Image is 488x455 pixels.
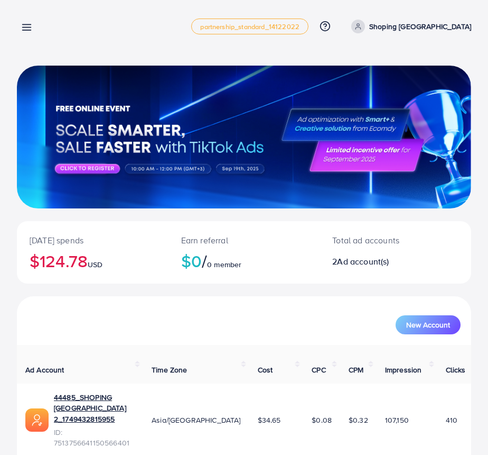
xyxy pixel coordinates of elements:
[443,407,480,447] iframe: Chat
[385,365,422,375] span: Impression
[181,251,307,271] h2: $0
[54,392,135,424] a: 44485_SHOPING [GEOGRAPHIC_DATA] 2_1749432815955
[369,20,471,33] p: Shoping [GEOGRAPHIC_DATA]
[406,321,450,329] span: New Account
[396,315,461,334] button: New Account
[347,20,471,33] a: Shoping [GEOGRAPHIC_DATA]
[312,365,325,375] span: CPC
[337,256,389,267] span: Ad account(s)
[152,365,187,375] span: Time Zone
[332,234,420,247] p: Total ad accounts
[25,365,64,375] span: Ad Account
[25,408,49,432] img: ic-ads-acc.e4c84228.svg
[446,365,466,375] span: Clicks
[200,23,299,30] span: partnership_standard_14122022
[30,234,156,247] p: [DATE] spends
[349,365,363,375] span: CPM
[54,427,135,449] span: ID: 7513756641150566401
[312,415,332,425] span: $0.08
[258,365,273,375] span: Cost
[152,415,241,425] span: Asia/[GEOGRAPHIC_DATA]
[88,259,102,270] span: USD
[349,415,368,425] span: $0.32
[332,257,420,267] h2: 2
[30,251,156,271] h2: $124.78
[385,415,409,425] span: 107,150
[181,234,307,247] p: Earn referral
[207,259,241,270] span: 0 member
[258,415,281,425] span: $34.65
[202,249,207,273] span: /
[191,19,308,34] a: partnership_standard_14122022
